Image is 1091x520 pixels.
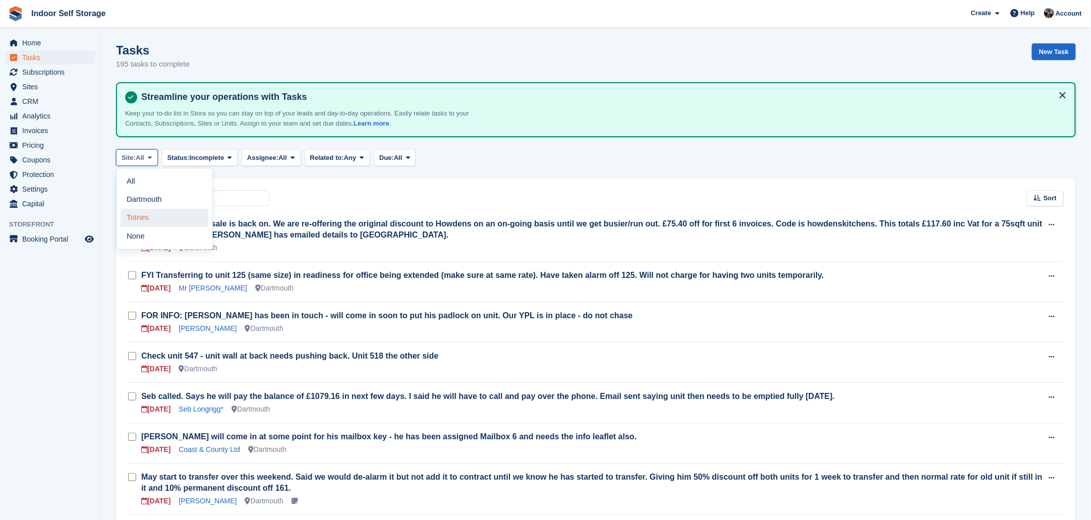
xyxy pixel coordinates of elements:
a: menu [5,153,95,167]
a: [PERSON_NAME] [179,497,237,505]
span: Subscriptions [22,65,83,79]
span: Analytics [22,109,83,123]
div: Dartmouth [248,444,286,455]
a: Mr [PERSON_NAME] [179,284,247,292]
button: Site: All [116,149,158,166]
span: Incomplete [190,153,224,163]
a: None [121,227,208,245]
span: Tasks [22,50,83,65]
span: Storefront [9,219,100,229]
a: menu [5,197,95,211]
a: menu [5,80,95,94]
a: New Task [1032,43,1076,60]
a: Dartmouth [121,191,208,209]
button: Due: All [374,149,416,166]
span: Create [971,8,991,18]
p: 195 tasks to complete [116,59,190,70]
a: menu [5,36,95,50]
div: [DATE] [141,444,170,455]
h4: Streamline your operations with Tasks [137,91,1067,103]
div: Dartmouth [245,496,283,506]
a: menu [5,124,95,138]
span: Status: [167,153,190,163]
a: menu [5,50,95,65]
a: menu [5,138,95,152]
a: Seb Longrigg* [179,405,223,413]
a: Learn more [354,120,389,127]
span: Help [1021,8,1035,18]
a: Coast & County Ltd [179,445,240,453]
div: [DATE] [141,283,170,294]
a: FOR INFO: [PERSON_NAME] has been in touch - will come in soon to put his padlock on unit. Our YPL... [141,311,633,320]
img: stora-icon-8386f47178a22dfd0bd8f6a31ec36ba5ce8667c1dd55bd0f319d3a0aa187defe.svg [8,6,23,21]
a: menu [5,94,95,108]
span: Home [22,36,83,50]
a: menu [5,65,95,79]
span: Invoices [22,124,83,138]
div: Dartmouth [179,364,217,374]
div: [DATE] [141,404,170,415]
span: All [278,153,287,163]
a: [PERSON_NAME] will come in at some point for his mailbox key - he has been assigned Mailbox 6 and... [141,432,637,441]
h1: Tasks [116,43,190,57]
div: [DATE] [141,364,170,374]
a: FYI Transferring to unit 125 (same size) in readiness for office being extended (make sure at sam... [141,271,824,279]
a: menu [5,109,95,123]
span: Sites [22,80,83,94]
a: menu [5,167,95,182]
div: Dartmouth [245,323,283,334]
div: Dartmouth [232,404,270,415]
span: All [394,153,403,163]
span: Assignee: [247,153,278,163]
span: Coupons [22,153,83,167]
a: menu [5,182,95,196]
span: Protection [22,167,83,182]
span: Site: [122,153,136,163]
a: All [121,172,208,191]
a: Preview store [83,233,95,245]
div: [DATE] [141,496,170,506]
span: Account [1056,9,1082,19]
button: Assignee: All [242,149,301,166]
a: Indoor Self Storage [27,5,110,22]
span: All [136,153,144,163]
a: Totnes [121,209,208,227]
img: Sandra Pomeroy [1044,8,1054,18]
button: Status: Incomplete [162,149,238,166]
span: Pricing [22,138,83,152]
span: Booking Portal [22,232,83,246]
a: May start to transfer over this weekend. Said we would de-alarm it but not add it to contract unt... [141,473,1043,492]
a: [PERSON_NAME] [179,324,237,332]
span: CRM [22,94,83,108]
span: Due: [379,153,394,163]
span: Capital [22,197,83,211]
a: [PERSON_NAME] sale is back on. We are re-offering the original discount to Howdens on an on-going... [141,219,1043,239]
a: Seb called. Says he will pay the balance of £1079.16 in next few days. I said he will have to cal... [141,392,835,400]
p: Keep your to-do list in Stora so you can stay on top of your leads and day-to-day operations. Eas... [125,108,478,128]
span: Related to: [310,153,344,163]
span: Any [344,153,357,163]
a: Check unit 547 - unit wall at back needs pushing back. Unit 518 the other side [141,352,438,360]
div: Dartmouth [255,283,294,294]
span: Settings [22,182,83,196]
button: Related to: Any [305,149,370,166]
span: Sort [1044,193,1057,203]
a: menu [5,232,95,246]
div: [DATE] [141,323,170,334]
